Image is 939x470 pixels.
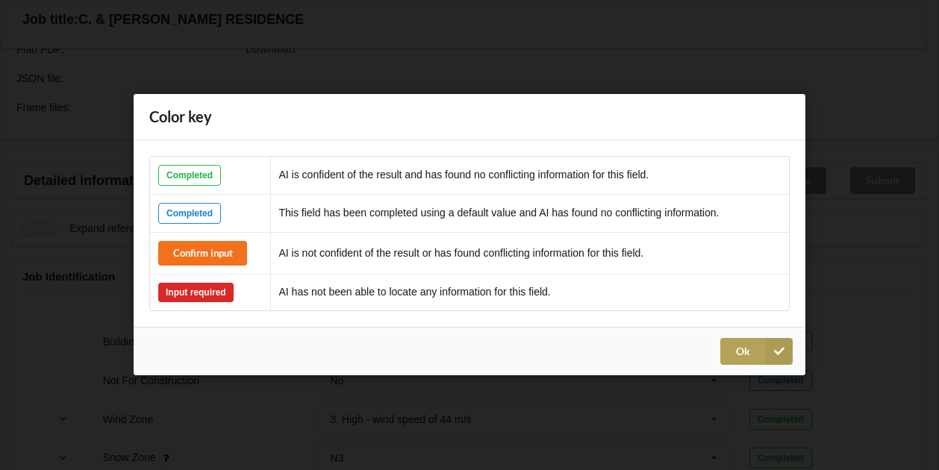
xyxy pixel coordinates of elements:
[720,339,793,366] button: Ok
[270,194,790,232] td: This field has been completed using a default value and AI has found no conflicting information.
[158,203,221,224] div: Completed
[134,94,805,140] div: Color key
[158,241,247,266] button: Confirm input
[158,165,221,186] div: Completed
[270,157,790,194] td: AI is confident of the result and has found no conflicting information for this field.
[270,275,790,311] td: AI has not been able to locate any information for this field.
[158,283,234,303] div: Input required
[270,232,790,274] td: AI is not confident of the result or has found conflicting information for this field.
